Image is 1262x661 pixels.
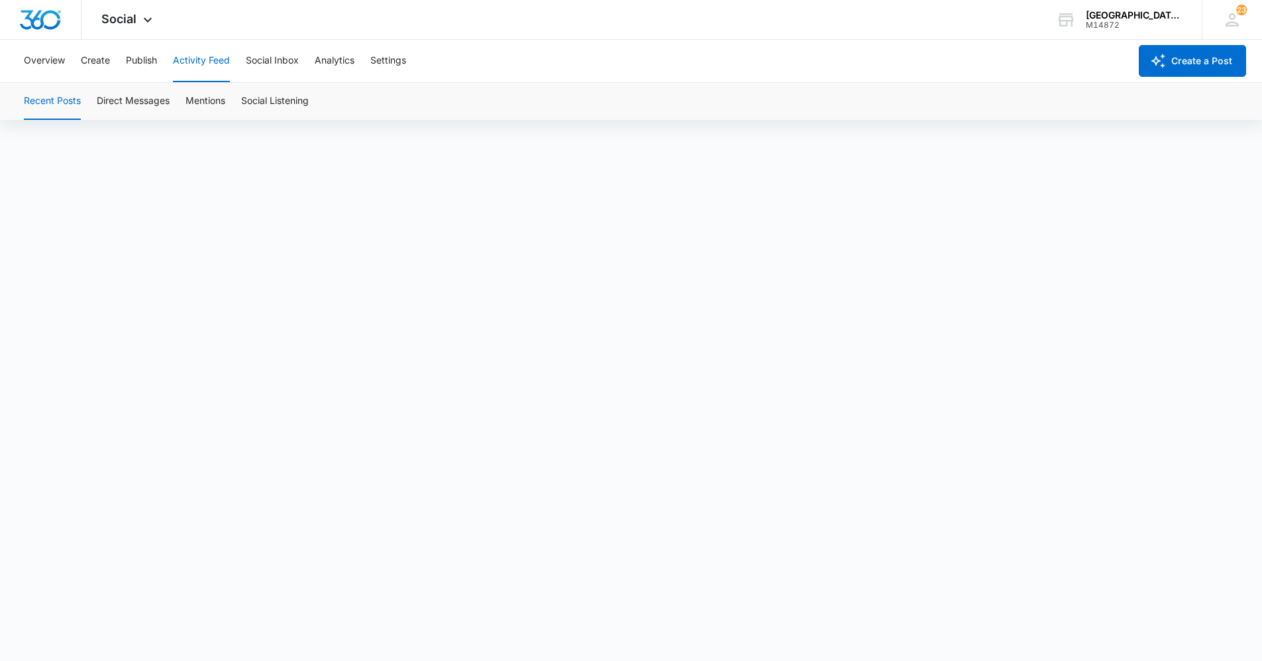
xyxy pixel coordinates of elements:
[1236,5,1247,15] span: 23
[1086,21,1183,30] div: account id
[1139,45,1246,77] button: Create a Post
[173,40,230,82] button: Activity Feed
[1236,5,1247,15] div: notifications count
[1086,10,1183,21] div: account name
[370,40,406,82] button: Settings
[185,83,225,120] button: Mentions
[101,12,136,26] span: Social
[246,40,299,82] button: Social Inbox
[241,83,309,120] button: Social Listening
[126,40,157,82] button: Publish
[24,40,65,82] button: Overview
[24,83,81,120] button: Recent Posts
[81,40,110,82] button: Create
[97,83,170,120] button: Direct Messages
[315,40,354,82] button: Analytics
